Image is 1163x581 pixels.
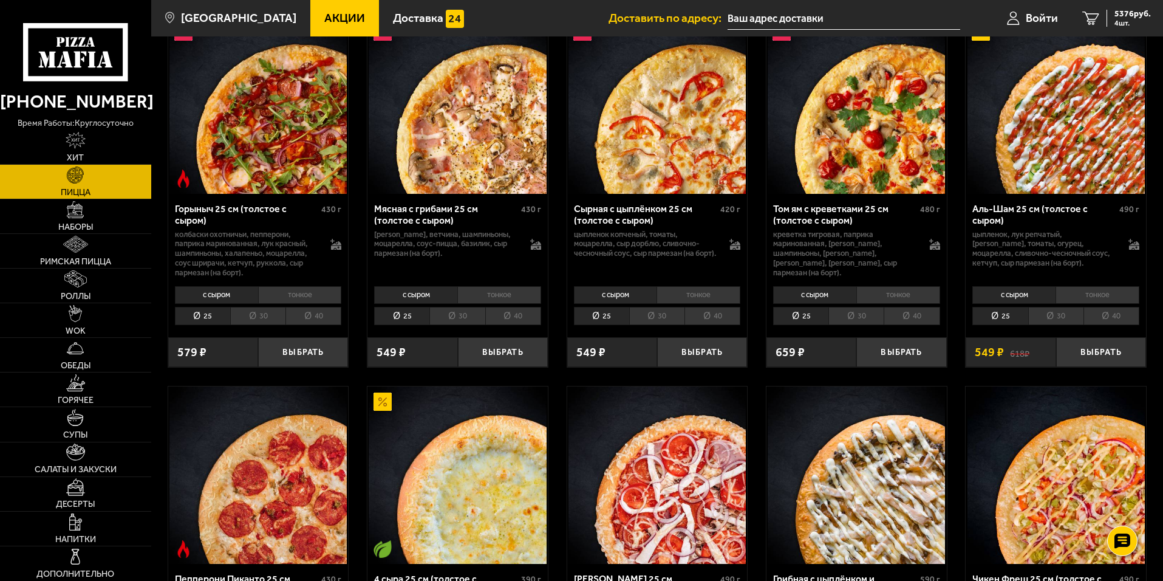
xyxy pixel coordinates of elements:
[856,337,946,367] button: Выбрать
[967,16,1145,194] img: Аль-Шам 25 см (толстое с сыром)
[574,203,718,226] div: Сырная с цыплёнком 25 см (толстое с сыром)
[230,307,285,326] li: 30
[567,387,748,564] a: Петровская 25 см (толстое с сыром)
[766,387,947,564] a: Грибная с цыплёнком и сулугуни 25 см (толстое с сыром)
[63,431,87,439] span: Супы
[884,307,940,326] li: 40
[285,307,341,326] li: 40
[768,387,945,564] img: Грибная с цыплёнком и сулугуни 25 см (толстое с сыром)
[1056,337,1146,367] button: Выбрать
[966,16,1146,194] a: АкционныйАль-Шам 25 см (толстое с сыром)
[175,307,230,326] li: 25
[258,337,348,367] button: Выбрать
[972,230,1116,269] p: цыпленок, лук репчатый, [PERSON_NAME], томаты, огурец, моцарелла, сливочно-чесночный соус, кетчуп...
[58,223,93,232] span: Наборы
[576,346,605,359] span: 549 ₽
[61,362,90,370] span: Обеды
[174,170,193,188] img: Острое блюдо
[374,230,518,259] p: [PERSON_NAME], ветчина, шампиньоны, моцарелла, соус-пицца, базилик, сыр пармезан (на борт).
[684,307,740,326] li: 40
[61,292,90,301] span: Роллы
[174,540,193,559] img: Острое блюдо
[966,387,1146,564] a: Чикен Фреш 25 см (толстое с сыром)
[67,154,84,162] span: Хит
[856,286,940,303] li: тонкое
[972,307,1028,326] li: 25
[168,387,349,564] a: Острое блюдоПепперони Пиканто 25 см (толстое с сыром)
[35,466,117,474] span: Салаты и закуски
[374,203,518,226] div: Мясная с грибами 25 см (толстое с сыром)
[181,12,296,24] span: [GEOGRAPHIC_DATA]
[55,535,96,544] span: Напитки
[56,500,95,509] span: Десерты
[40,258,111,266] span: Римская пицца
[609,12,728,24] span: Доставить по адресу:
[657,337,747,367] button: Выбрать
[58,396,94,405] span: Горячее
[1056,286,1139,303] li: тонкое
[457,286,541,303] li: тонкое
[374,307,429,326] li: 25
[369,16,546,194] img: Мясная с грибами 25 см (толстое с сыром)
[1026,12,1058,24] span: Войти
[574,230,718,259] p: цыпленок копченый, томаты, моцарелла, сыр дорблю, сливочно-чесночный соус, сыр пармезан (на борт).
[768,16,945,194] img: Том ям с креветками 25 см (толстое с сыром)
[728,7,960,30] input: Ваш адрес доставки
[773,230,917,278] p: креветка тигровая, паприка маринованная, [PERSON_NAME], шампиньоны, [PERSON_NAME], [PERSON_NAME],...
[1083,307,1139,326] li: 40
[1119,204,1139,215] span: 490 г
[177,346,206,359] span: 579 ₽
[393,12,443,24] span: Доставка
[766,16,947,194] a: НовинкаТом ям с креветками 25 см (толстое с сыром)
[521,204,541,215] span: 430 г
[720,204,740,215] span: 420 г
[175,203,319,226] div: Горыныч 25 см (толстое с сыром)
[975,346,1004,359] span: 549 ₽
[773,203,917,226] div: Том ям с креветками 25 см (толстое с сыром)
[972,203,1116,226] div: Аль-Шам 25 см (толстое с сыром)
[169,16,347,194] img: Горыныч 25 см (толстое с сыром)
[175,230,319,278] p: колбаски Охотничьи, пепперони, паприка маринованная, лук красный, шампиньоны, халапеньо, моцарелл...
[1114,10,1151,18] span: 5376 руб.
[567,16,748,194] a: НовинкаСырная с цыплёнком 25 см (толстое с сыром)
[321,204,341,215] span: 430 г
[574,286,657,303] li: с сыром
[629,307,684,326] li: 30
[828,307,884,326] li: 30
[458,337,548,367] button: Выбрать
[568,387,746,564] img: Петровская 25 см (толстое с сыром)
[258,286,342,303] li: тонкое
[1010,346,1029,359] s: 618 ₽
[967,387,1145,564] img: Чикен Фреш 25 см (толстое с сыром)
[175,286,258,303] li: с сыром
[168,16,349,194] a: НовинкаОстрое блюдоГорыныч 25 см (толстое с сыром)
[367,16,548,194] a: НовинкаМясная с грибами 25 см (толстое с сыром)
[773,286,856,303] li: с сыром
[61,188,90,197] span: Пицца
[373,540,392,559] img: Вегетарианское блюдо
[429,307,485,326] li: 30
[36,570,114,579] span: Дополнительно
[1028,307,1083,326] li: 30
[66,327,86,335] span: WOK
[324,12,365,24] span: Акции
[972,286,1056,303] li: с сыром
[574,307,629,326] li: 25
[485,307,541,326] li: 40
[367,387,548,564] a: АкционныйВегетарианское блюдо4 сыра 25 см (толстое с сыром)
[373,393,392,411] img: Акционный
[374,286,457,303] li: с сыром
[377,346,406,359] span: 549 ₽
[446,10,464,28] img: 15daf4d41897b9f0e9f617042186c801.svg
[1114,19,1151,27] span: 4 шт.
[657,286,740,303] li: тонкое
[776,346,805,359] span: 659 ₽
[773,307,828,326] li: 25
[369,387,546,564] img: 4 сыра 25 см (толстое с сыром)
[568,16,746,194] img: Сырная с цыплёнком 25 см (толстое с сыром)
[169,387,347,564] img: Пепперони Пиканто 25 см (толстое с сыром)
[920,204,940,215] span: 480 г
